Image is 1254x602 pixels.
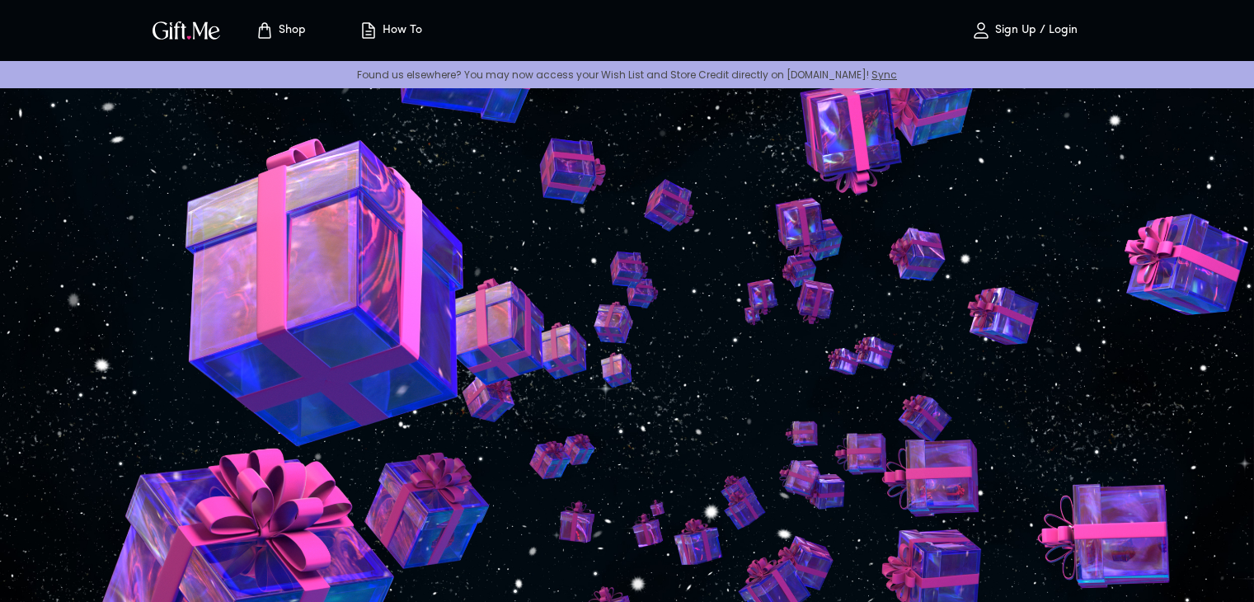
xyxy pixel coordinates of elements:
[148,21,225,40] button: GiftMe Logo
[345,4,436,57] button: How To
[149,18,223,42] img: GiftMe Logo
[942,4,1107,57] button: Sign Up / Login
[13,68,1241,82] p: Found us elsewhere? You may now access your Wish List and Store Credit directly on [DOMAIN_NAME]!
[378,24,422,38] p: How To
[871,68,897,82] a: Sync
[235,4,326,57] button: Store page
[991,24,1078,38] p: Sign Up / Login
[275,24,306,38] p: Shop
[359,21,378,40] img: how-to.svg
